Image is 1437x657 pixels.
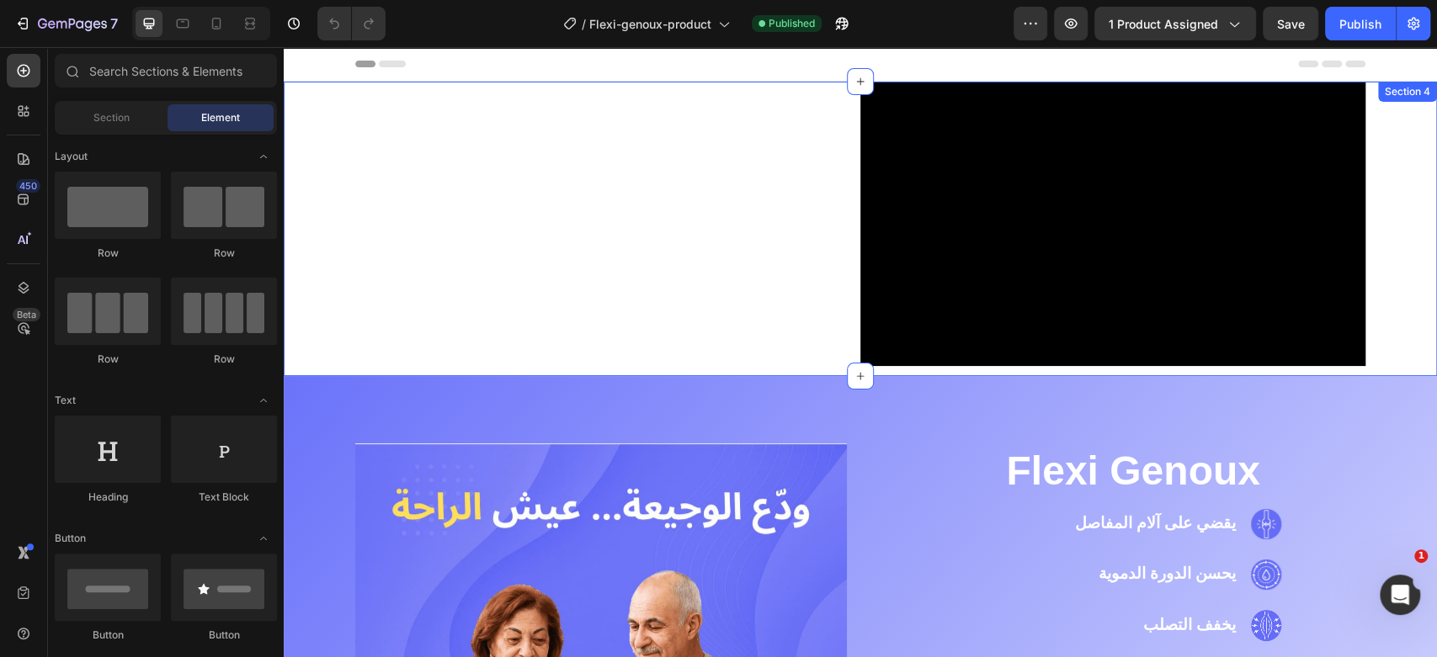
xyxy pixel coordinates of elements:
[589,15,711,33] span: Flexi-genoux-product
[55,490,161,505] div: Heading
[55,149,88,164] span: Layout
[1094,7,1256,40] button: 1 product assigned
[55,246,161,261] div: Row
[967,512,998,543] img: gempages_581053605058970120-230db8ae-d29b-4db3-aa2e-e037ad78f04e.png
[171,628,277,643] div: Button
[1339,15,1381,33] div: Publish
[13,308,40,321] div: Beta
[55,352,161,367] div: Row
[815,510,952,543] strong: يحسن الدورة الدموية
[55,54,277,87] input: Search Sections & Elements
[250,525,277,552] span: Toggle open
[1380,575,1420,615] iframe: Intercom live chat
[617,396,1082,452] h1: Flexi Genoux
[1263,7,1318,40] button: Save
[93,110,130,125] span: Section
[16,179,40,193] div: 450
[171,246,277,261] div: Row
[55,628,161,643] div: Button
[967,462,998,492] img: gempages_581053605058970120-57a27221-d617-42f6-b3ae-e240af3a5cb7.png
[250,387,277,414] span: Toggle open
[860,561,952,595] strong: يخفف التصلب
[967,563,998,593] img: gempages_581053605058970120-e032e731-493d-4319-a4ad-79fe378cef92.png
[55,531,86,546] span: Button
[284,47,1437,657] iframe: Design area
[317,7,386,40] div: Undo/Redo
[582,15,586,33] span: /
[110,13,118,34] p: 7
[1109,15,1218,33] span: 1 product assigned
[1277,17,1305,31] span: Save
[7,7,125,40] button: 7
[1414,549,1428,563] span: 1
[171,490,277,505] div: Text Block
[769,16,815,31] span: Published
[201,110,240,125] span: Element
[791,459,952,493] strong: يقضي على آلام المفاصل
[250,143,277,170] span: Toggle open
[171,352,277,367] div: Row
[55,393,76,408] span: Text
[1325,7,1396,40] button: Publish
